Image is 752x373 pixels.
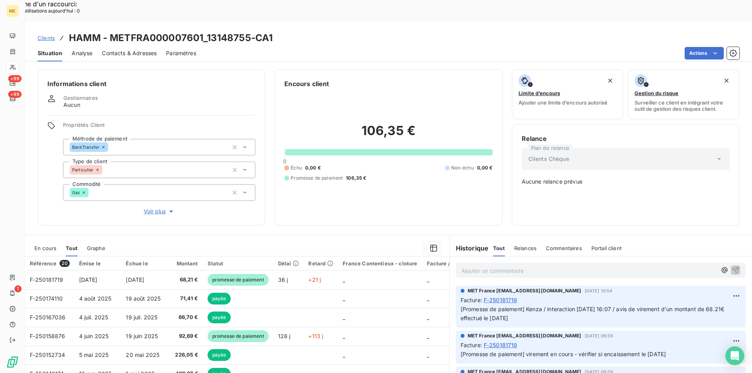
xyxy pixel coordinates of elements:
span: En cours [34,245,56,251]
span: Graphe [87,245,105,251]
span: 128 j [278,333,291,339]
span: _ [427,351,429,358]
span: _ [343,351,345,358]
div: Délai [278,260,299,267]
span: _ [427,333,429,339]
h3: HAMM - METFRA000007601_13148755-CA1 [69,31,273,45]
input: Ajouter une valeur [89,189,95,196]
img: Logo LeanPay [6,356,19,368]
span: 4 juil. 2025 [79,314,108,321]
div: Open Intercom Messenger [725,346,744,365]
button: Voir plus [63,207,255,216]
span: Commentaires [546,245,582,251]
div: Émise le [79,260,117,267]
span: Ajouter une limite d’encours autorisé [519,99,607,106]
div: Montant [173,260,198,267]
button: Gestion du risqueSurveiller ce client en intégrant votre outil de gestion des risques client. [628,69,739,119]
h6: Encours client [284,79,329,88]
span: 4 juin 2025 [79,333,109,339]
span: Clients Chèque [528,155,569,163]
span: Non-échu [451,164,474,171]
div: Retard [308,260,333,267]
h6: Historique [450,243,489,253]
span: 92,69 € [173,332,198,340]
span: Tout [493,245,505,251]
span: 20 mai 2025 [126,351,159,358]
span: payée [208,293,231,305]
span: Limite d’encours [519,90,560,96]
input: Ajouter une valeur [102,166,108,173]
div: Référence [30,260,70,267]
span: 0 [283,158,286,164]
span: payée [208,312,231,323]
span: F-250158876 [30,333,65,339]
span: promesse de paiement [208,274,269,286]
span: [Promesse de paiement] Kenza / interaction [DATE] 16:07 / avis de virement d'un montant de 68.21€... [461,306,726,321]
span: Aucune relance prévue [522,178,730,186]
span: _ [343,333,345,339]
span: Contacts & Adresses [102,49,157,57]
span: F-250181719 [484,296,517,304]
span: 106,35 € [346,175,366,182]
span: Situation [38,49,62,57]
button: Actions [685,47,724,59]
h2: 106,35 € [284,123,492,146]
span: 0,00 € [305,164,321,171]
span: +99 [8,75,22,82]
h6: Informations client [47,79,255,88]
span: 0,00 € [477,164,493,171]
div: Statut [208,260,269,267]
span: Gestion du risque [634,90,678,96]
span: +99 [8,91,22,98]
span: promesse de paiement [208,330,269,342]
div: France Contentieux - cloture [343,260,417,267]
span: _ [343,314,345,321]
span: 19 juil. 2025 [126,314,157,321]
input: Ajouter une valeur [108,144,114,151]
span: +113 j [308,333,323,339]
span: _ [343,276,345,283]
span: [DATE] 10:54 [585,288,613,293]
span: Promesse de paiement [291,175,343,182]
span: Relances [514,245,537,251]
div: Facture / Echéancier [427,260,481,267]
span: 71,41 € [173,295,198,303]
span: [DATE] [79,276,98,283]
span: Aucun [63,101,80,109]
span: 19 août 2025 [126,295,161,302]
span: Portail client [591,245,622,251]
span: F-250174110 [30,295,63,302]
span: +21 j [308,276,321,283]
span: 226,05 € [173,351,198,359]
span: _ [427,276,429,283]
button: Limite d’encoursAjouter une limite d’encours autorisé [512,69,624,119]
span: [DATE] 09:59 [585,333,613,338]
span: _ [427,295,429,302]
span: payée [208,349,231,361]
span: 5 mai 2025 [79,351,109,358]
span: _ [343,295,345,302]
span: [DATE] [126,276,144,283]
span: F-250181719 [30,276,63,283]
span: 66,70 € [173,314,198,321]
span: 36 j [278,276,288,283]
span: BankTransfer [72,145,99,150]
a: Clients [38,34,55,42]
span: F-250152734 [30,351,65,358]
span: 4 août 2025 [79,295,112,302]
span: F-250181719 [484,341,517,349]
span: 20 [60,260,69,267]
span: Analyse [72,49,92,57]
span: Échu [291,164,302,171]
span: Paramètres [166,49,196,57]
span: Surveiller ce client en intégrant votre outil de gestion des risques client. [634,99,733,112]
span: Facture : [461,296,482,304]
span: Voir plus [144,207,175,215]
span: MET France [EMAIL_ADDRESS][DOMAIN_NAME] [468,332,582,339]
span: 19 juin 2025 [126,333,158,339]
span: _ [427,314,429,321]
span: MET France [EMAIL_ADDRESS][DOMAIN_NAME] [468,287,582,294]
span: F-250167036 [30,314,66,321]
div: Échue le [126,260,163,267]
span: Tout [66,245,78,251]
